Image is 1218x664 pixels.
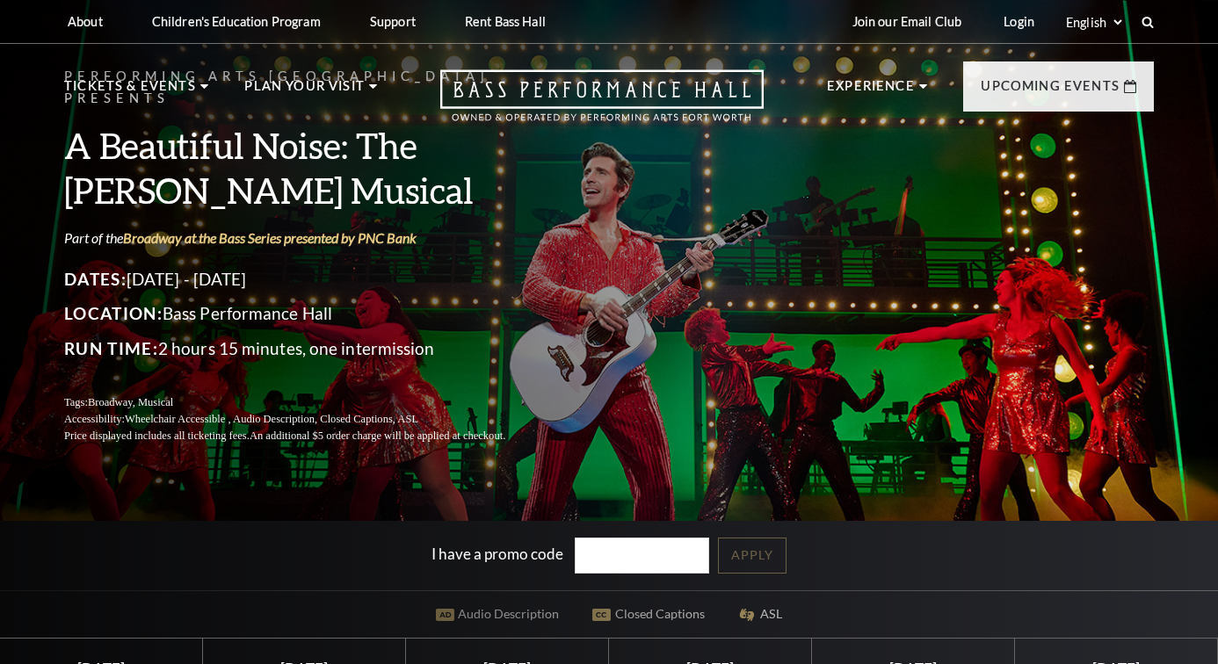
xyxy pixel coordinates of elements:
h3: A Beautiful Noise: The [PERSON_NAME] Musical [64,123,547,213]
span: Run Time: [64,338,158,358]
p: 2 hours 15 minutes, one intermission [64,335,547,363]
p: About [68,14,103,29]
p: [DATE] - [DATE] [64,265,547,293]
p: Accessibility: [64,411,547,428]
p: Price displayed includes all ticketing fees. [64,428,547,444]
p: Tickets & Events [64,76,196,107]
p: Tags: [64,394,547,411]
p: Upcoming Events [981,76,1120,107]
p: Children's Education Program [152,14,321,29]
label: I have a promo code [431,545,563,563]
span: Dates: [64,269,127,289]
p: Experience [827,76,915,107]
p: Support [370,14,416,29]
a: Broadway at the Bass Series presented by PNC Bank [123,229,417,246]
p: Part of the [64,228,547,248]
p: Rent Bass Hall [465,14,546,29]
span: Wheelchair Accessible , Audio Description, Closed Captions, ASL [125,413,418,425]
span: Location: [64,303,163,323]
span: An additional $5 order charge will be applied at checkout. [250,429,505,442]
span: Broadway, Musical [88,396,173,408]
select: Select: [1062,14,1125,31]
p: Plan Your Visit [244,76,365,107]
p: Bass Performance Hall [64,300,547,328]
